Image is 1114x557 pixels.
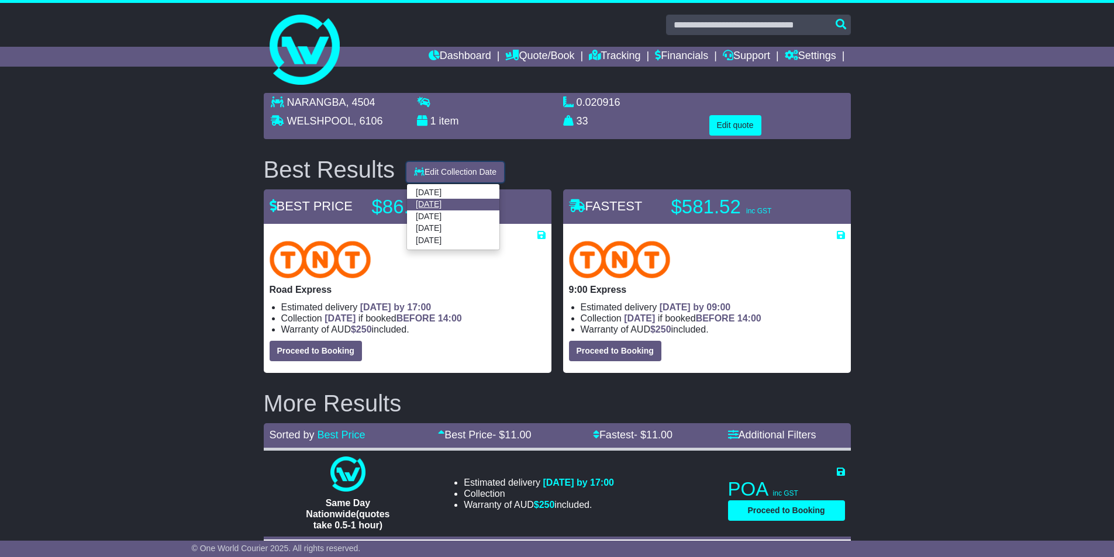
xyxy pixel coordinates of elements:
p: $86.46 [372,195,518,219]
a: Quote/Book [505,47,574,67]
span: [DATE] by 17:00 [543,478,614,487]
span: Sorted by [270,429,315,441]
span: [DATE] [325,313,356,323]
span: Same Day Nationwide(quotes take 0.5-1 hour) [306,498,389,530]
a: Additional Filters [728,429,816,441]
a: Best Price- $11.00 [438,429,531,441]
span: 1 [430,115,436,127]
span: WELSHPOOL [287,115,354,127]
span: BEFORE [696,313,735,323]
p: Road Express [270,284,546,295]
a: Best Price [318,429,365,441]
a: Tracking [589,47,640,67]
span: inc GST [746,207,771,215]
span: 250 [356,324,372,334]
span: BEFORE [396,313,436,323]
span: 33 [577,115,588,127]
a: Settings [785,47,836,67]
a: Support [723,47,770,67]
a: [DATE] [407,234,499,246]
li: Collection [281,313,546,324]
li: Warranty of AUD included. [581,324,845,335]
span: 11.00 [505,429,531,441]
li: Warranty of AUD included. [281,324,546,335]
a: Financials [655,47,708,67]
span: if booked [325,313,461,323]
h2: More Results [264,390,851,416]
li: Estimated delivery [581,302,845,313]
span: © One World Courier 2025. All rights reserved. [192,544,361,553]
p: 9:00 Express [569,284,845,295]
span: BEST PRICE [270,199,353,213]
button: Edit Collection Date [406,162,504,182]
button: Proceed to Booking [728,500,845,521]
span: 11.00 [646,429,672,441]
span: [DATE] by 17:00 [360,302,432,312]
span: , 4504 [346,96,375,108]
span: NARANGBA [287,96,346,108]
p: POA [728,478,845,501]
li: Estimated delivery [281,302,546,313]
button: Edit quote [709,115,761,136]
div: Best Results [258,157,401,182]
span: if booked [624,313,761,323]
button: Proceed to Booking [569,341,661,361]
p: $581.52 [671,195,818,219]
a: Dashboard [429,47,491,67]
span: , 6106 [354,115,383,127]
a: [DATE] [407,223,499,234]
img: One World Courier: Same Day Nationwide(quotes take 0.5-1 hour) [330,456,365,492]
span: 14:00 [737,313,761,323]
span: FASTEST [569,199,643,213]
span: - $ [492,429,531,441]
a: [DATE] [407,199,499,210]
a: Fastest- $11.00 [593,429,672,441]
span: [DATE] [624,313,655,323]
span: $ [351,324,372,334]
span: item [439,115,459,127]
span: $ [650,324,671,334]
img: TNT Domestic: 9:00 Express [569,241,671,278]
img: TNT Domestic: Road Express [270,241,371,278]
span: [DATE] by 09:00 [660,302,731,312]
button: Proceed to Booking [270,341,362,361]
a: [DATE] [407,210,499,222]
span: $ [534,500,555,510]
li: Estimated delivery [464,477,614,488]
span: 250 [539,500,555,510]
a: [DATE] [407,187,499,199]
li: Warranty of AUD included. [464,499,614,510]
li: Collection [581,313,845,324]
span: 250 [656,324,671,334]
span: inc GST [773,489,798,497]
span: 0.020916 [577,96,620,108]
li: Collection [464,488,614,499]
span: - $ [634,429,672,441]
span: 14:00 [438,313,462,323]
